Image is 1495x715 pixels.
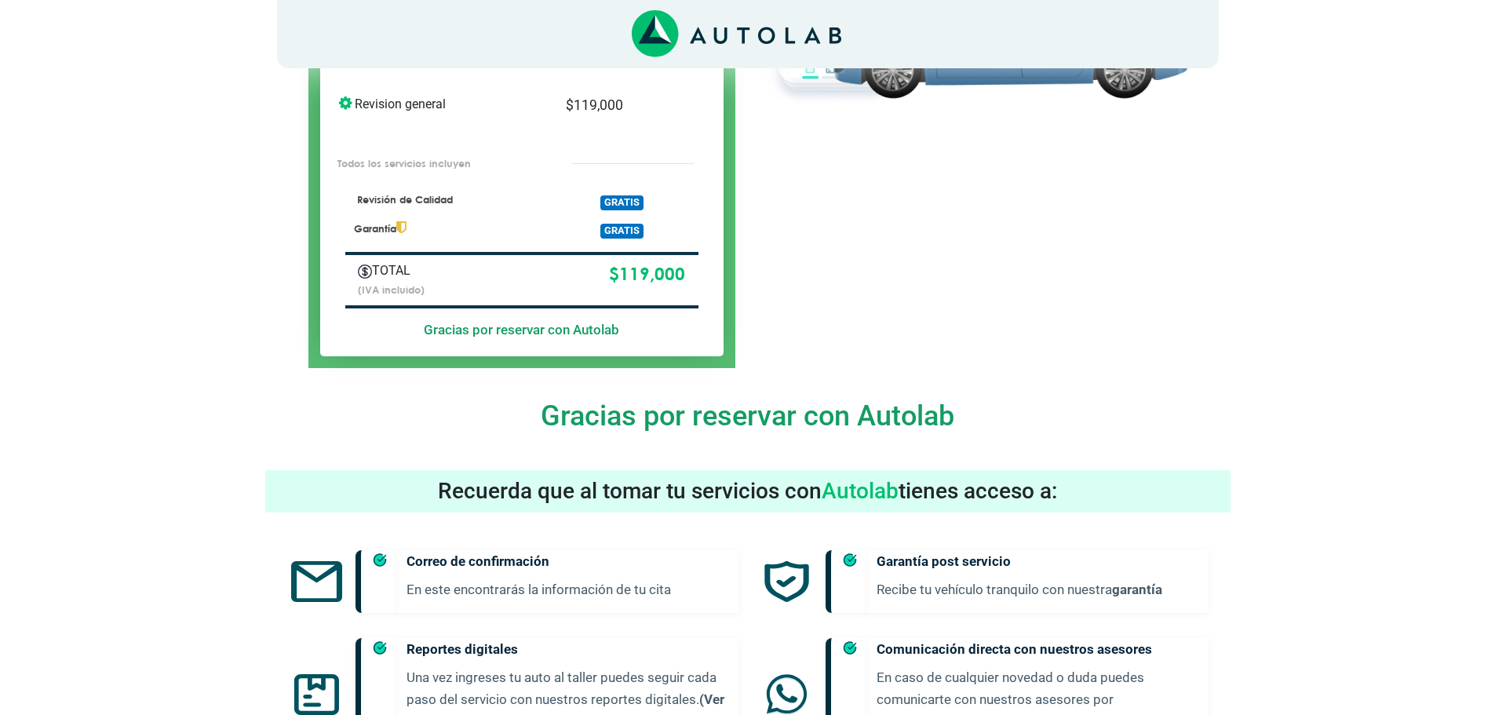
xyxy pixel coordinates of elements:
[337,156,538,171] p: Todos los servicios incluyen
[600,195,644,210] span: GRATIS
[277,399,1219,432] h4: Gracias por reservar con Autolab
[354,193,543,207] p: Revisión de Calidad
[407,638,726,660] h5: Reportes digitales
[632,26,841,41] a: Link al sitio de autolab
[358,283,425,296] small: (IVA incluido)
[407,550,726,572] h5: Correo de confirmación
[566,95,672,115] p: $ 119,000
[504,261,685,288] p: $ 119,000
[345,322,698,337] h5: Gracias por reservar con Autolab
[354,221,543,236] p: Garantía
[407,578,726,600] p: En este encontrarás la información de tu cita
[265,478,1231,505] h3: Recuerda que al tomar tu servicios con tienes acceso a:
[358,264,372,279] img: Autobooking-Iconos-23.png
[1112,582,1162,597] a: garantía
[358,261,481,280] p: TOTAL
[600,224,644,239] span: GRATIS
[339,95,542,114] p: Revision general
[822,478,899,504] span: Autolab
[877,550,1196,572] h5: Garantía post servicio
[877,578,1196,600] p: Recibe tu vehículo tranquilo con nuestra
[877,638,1196,660] h5: Comunicación directa con nuestros asesores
